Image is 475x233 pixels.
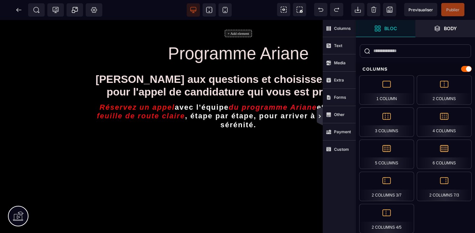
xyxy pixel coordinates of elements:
div: 3 Columns [359,107,414,137]
strong: Forms [334,95,346,100]
span: SEO [33,7,40,13]
div: 5 Columns [359,140,414,169]
strong: Other [334,112,345,117]
div: 2 Columns [417,75,472,105]
span: Open Blocks [356,20,415,37]
div: 2 Columns 7/3 [417,172,472,201]
div: 2 Columns 3/7 [359,172,414,201]
h3: avec l'équipe et obtenez une , étape par étape, pour arriver à retrouver votre sérénité. [94,82,382,111]
span: Setting Body [91,7,97,13]
span: Preview [404,3,437,16]
span: Previsualiser [408,7,433,12]
strong: Custom [334,147,349,152]
span: Publier [446,7,459,12]
span: Open Layer Manager [415,20,475,37]
strong: Bloc [384,26,397,31]
span: Popup [71,7,78,13]
strong: Body [444,26,457,31]
h1: [PERSON_NAME] aux questions et choisissez une heure pour l'appel de candidature qui vous est prop... [94,50,382,82]
i: Réservez un appel [100,83,175,92]
span: View components [277,3,290,16]
text: Programme Ariane [10,22,467,45]
div: Columns [356,63,475,75]
strong: Text [334,43,342,48]
strong: Columns [334,26,351,31]
span: Screenshot [293,3,306,16]
span: Tracking [52,7,59,13]
strong: Media [334,60,346,65]
div: 4 Columns [417,107,472,137]
strong: Payment [334,129,351,134]
div: 1 Column [359,75,414,105]
i: feuille de route claire [97,92,185,100]
strong: Extra [334,78,344,83]
div: 6 Columns [417,140,472,169]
